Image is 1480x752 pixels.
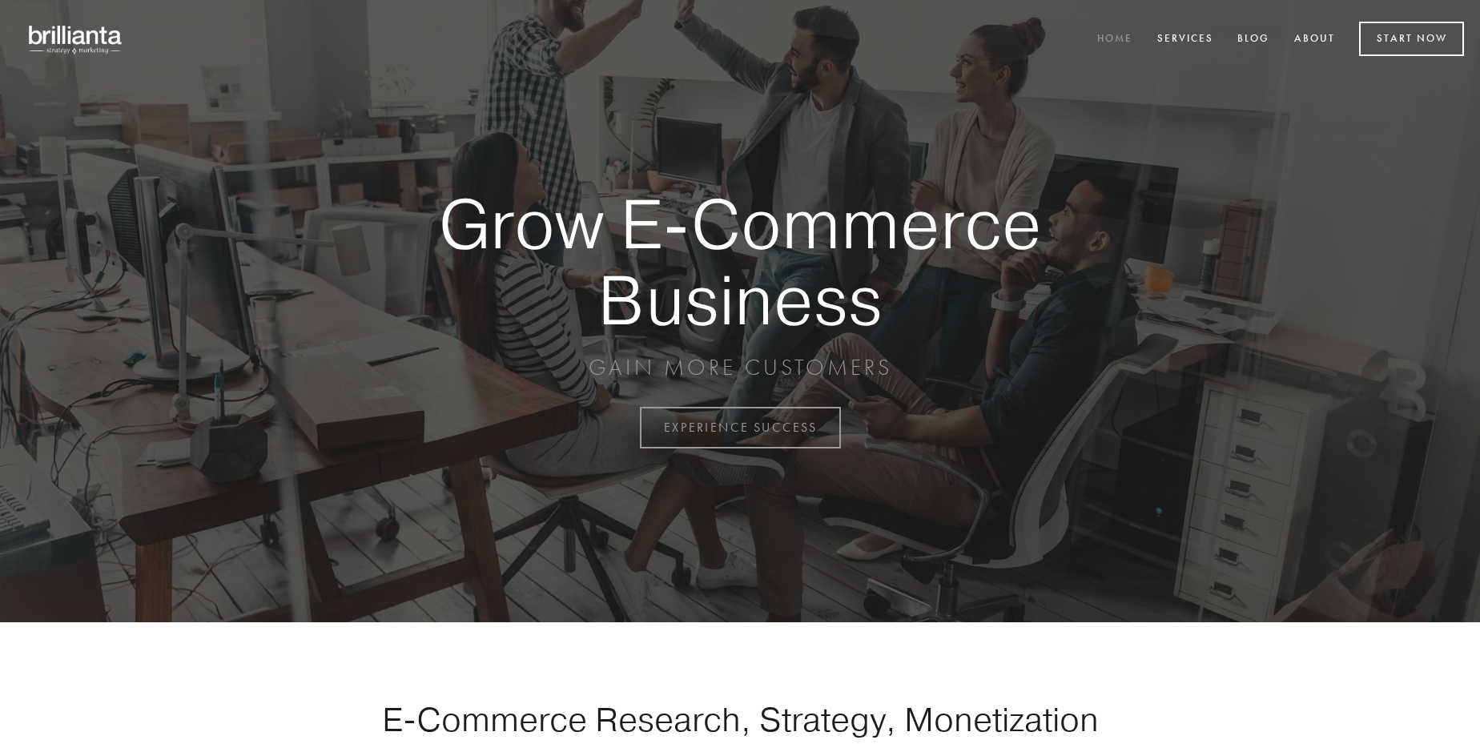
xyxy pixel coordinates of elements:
h1: E-Commerce Research, Strategy, Monetization [332,699,1148,739]
a: EXPERIENCE SUCCESS [640,407,841,448]
a: Home [1087,26,1143,53]
strong: Grow E-Commerce Business [383,186,1097,337]
img: brillianta - research, strategy, marketing [16,16,136,62]
a: Services [1147,26,1224,53]
p: GAIN MORE CUSTOMERS [383,353,1097,382]
a: About [1284,26,1345,53]
a: Blog [1227,26,1280,53]
a: Start Now [1359,22,1464,56]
